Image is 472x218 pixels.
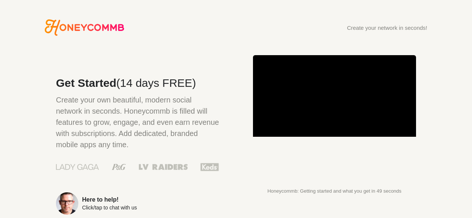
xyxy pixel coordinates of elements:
[56,192,78,215] img: Sean
[253,189,416,194] p: Honeycommb: Getting started and what you get in 49 seconds
[116,77,196,89] span: (14 days FREE)
[56,192,219,215] a: Here to help!Click/tap to chat with us
[443,189,461,207] iframe: Intercom live chat
[56,94,219,150] p: Create your own beautiful, modern social network in seconds. Honeycommb is filled will features t...
[45,19,124,36] a: Go to Honeycommb homepage
[56,161,99,173] img: Lady Gaga
[56,78,219,89] h2: Get Started
[112,164,126,170] img: Procter & Gamble
[82,197,137,203] div: Here to help!
[45,19,124,36] svg: Honeycommb
[200,162,219,172] img: Keds
[347,25,427,31] div: Create your network in seconds!
[82,205,137,210] div: Click/tap to chat with us
[139,164,188,170] img: Las Vegas Raiders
